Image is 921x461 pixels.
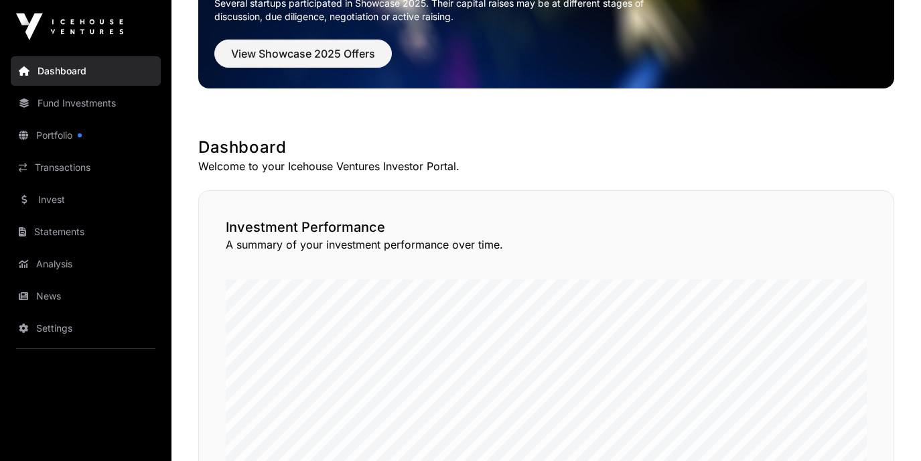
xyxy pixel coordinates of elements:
[198,137,894,158] h1: Dashboard
[214,40,392,68] button: View Showcase 2025 Offers
[11,121,161,150] a: Portfolio
[854,397,921,461] iframe: Chat Widget
[214,53,392,66] a: View Showcase 2025 Offers
[226,237,867,253] p: A summary of your investment performance over time.
[11,281,161,311] a: News
[11,185,161,214] a: Invest
[16,13,123,40] img: Icehouse Ventures Logo
[11,314,161,343] a: Settings
[11,88,161,118] a: Fund Investments
[11,153,161,182] a: Transactions
[198,158,894,174] p: Welcome to your Icehouse Ventures Investor Portal.
[11,56,161,86] a: Dashboard
[11,249,161,279] a: Analysis
[11,217,161,247] a: Statements
[231,46,375,62] span: View Showcase 2025 Offers
[226,218,867,237] h2: Investment Performance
